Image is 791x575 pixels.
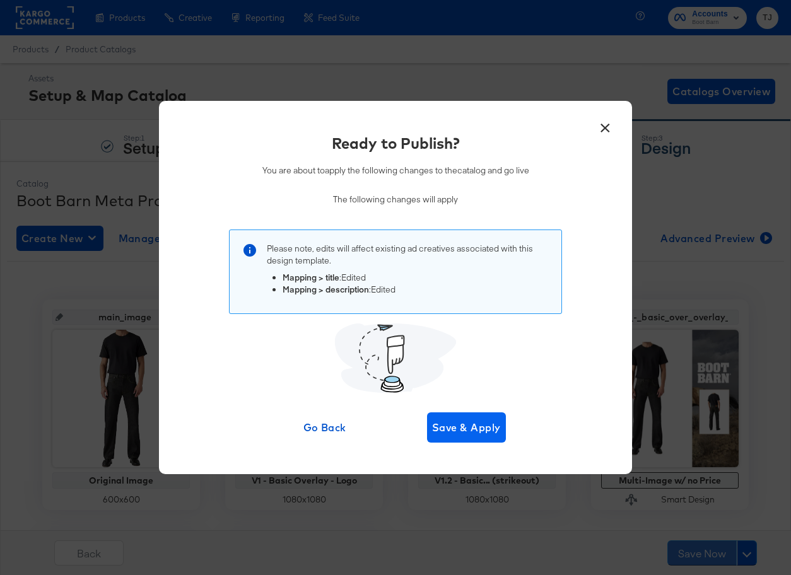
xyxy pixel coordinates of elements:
span: Go Back [291,419,360,436]
strong: Mapping > description [283,284,369,295]
span: Save & Apply [432,419,501,436]
p: You are about to apply the following changes to the catalog and go live [262,165,529,177]
p: The following changes will apply [262,194,529,206]
p: Please note, edits will affect existing ad creatives associated with this design template . [267,243,549,266]
strong: Mapping > title [283,272,339,283]
button: Go Back [286,412,365,443]
li: : Edited [283,284,549,296]
div: Ready to Publish? [332,132,460,154]
button: Save & Apply [427,412,506,443]
button: × [594,113,616,136]
li: : Edited [283,272,549,284]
